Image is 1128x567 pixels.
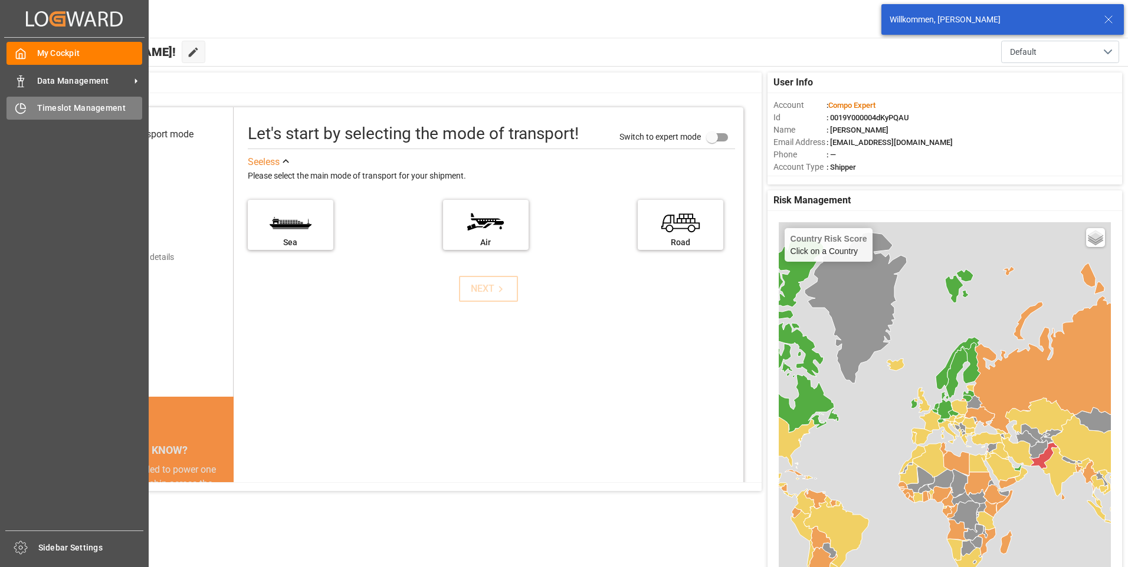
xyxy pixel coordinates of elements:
div: Let's start by selecting the mode of transport! [248,121,579,146]
div: Add shipping details [100,251,174,263]
a: My Cockpit [6,42,142,65]
span: Email Address [773,136,827,149]
span: Account [773,99,827,111]
div: Sea [254,236,327,249]
div: Willkommen, [PERSON_NAME] [890,14,1093,26]
span: My Cockpit [37,47,143,60]
span: Name [773,124,827,136]
div: NEXT [471,282,507,296]
span: Account Type [773,161,827,173]
h4: Country Risk Score [791,234,867,243]
div: See less [248,155,280,169]
span: Phone [773,149,827,161]
span: Default [1010,46,1037,58]
div: Air [449,236,523,249]
span: Data Management [37,75,130,87]
span: Risk Management [773,193,851,207]
span: Id [773,111,827,124]
div: Road [644,236,717,249]
span: : Shipper [827,163,856,172]
button: next slide / item [217,463,234,562]
span: Switch to expert mode [619,131,701,141]
span: Hello [PERSON_NAME]! [49,41,176,63]
span: User Info [773,75,813,90]
span: : [PERSON_NAME] [827,126,888,134]
span: Timeslot Management [37,102,143,114]
span: Compo Expert [828,101,875,110]
button: open menu [1001,41,1119,63]
div: Please select the main mode of transport for your shipment. [248,169,735,183]
span: : 0019Y000004dKyPQAU [827,113,909,122]
span: Sidebar Settings [38,542,144,554]
span: : [EMAIL_ADDRESS][DOMAIN_NAME] [827,138,953,147]
a: Layers [1086,228,1105,247]
a: Timeslot Management [6,97,142,120]
div: Click on a Country [791,234,867,256]
span: : — [827,150,836,159]
button: NEXT [459,276,518,302]
span: : [827,101,875,110]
